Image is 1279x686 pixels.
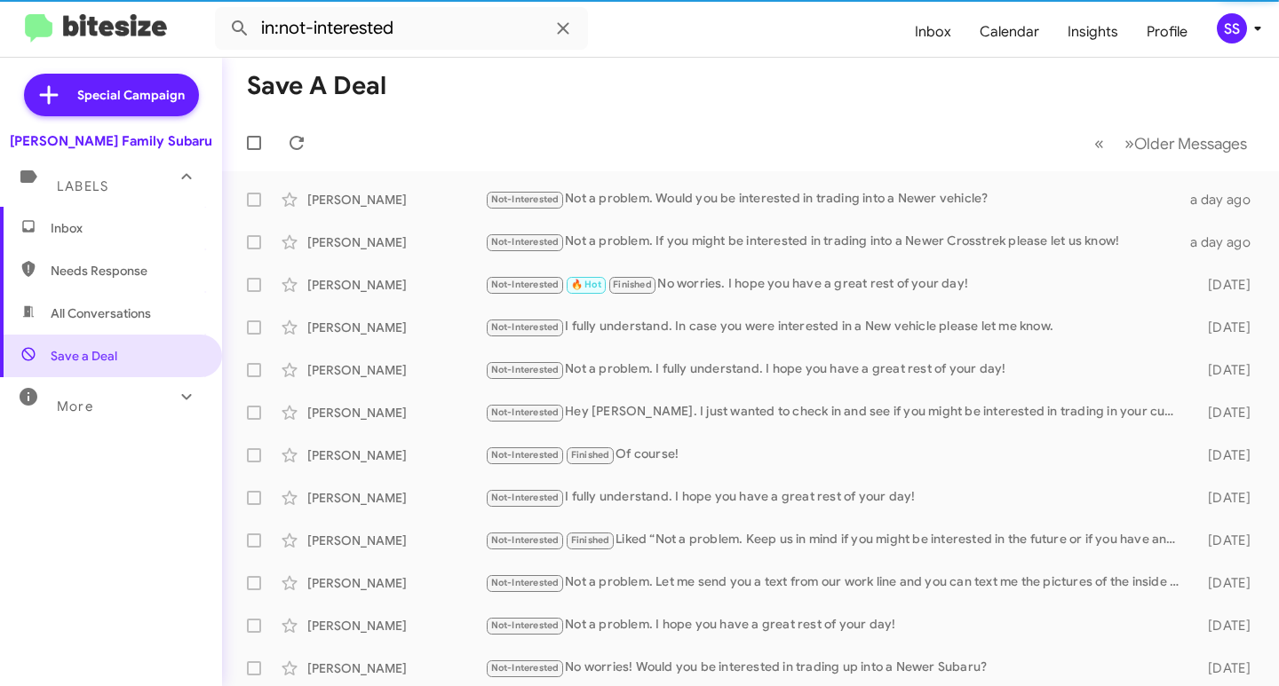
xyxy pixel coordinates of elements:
span: Finished [571,534,610,546]
span: Not-Interested [491,279,560,290]
span: Save a Deal [51,347,117,365]
span: Not-Interested [491,449,560,461]
span: Labels [57,178,108,194]
div: [DATE] [1188,404,1265,422]
div: No worries. I hope you have a great rest of your day! [485,274,1188,295]
input: Search [215,7,588,50]
div: [DATE] [1188,574,1265,592]
div: [DATE] [1188,489,1265,507]
div: Not a problem. I fully understand. I hope you have a great rest of your day! [485,359,1188,380]
span: » [1124,132,1134,154]
span: Not-Interested [491,577,560,588]
span: Not-Interested [491,492,560,503]
span: Finished [571,449,610,461]
span: More [57,398,93,414]
span: Inbox [51,219,202,237]
div: [DATE] [1188,532,1265,549]
div: Not a problem. If you might be interested in trading into a Newer Crosstrek please let us know! [485,232,1188,252]
div: I fully understand. In case you were interested in a New vehicle please let me know. [485,317,1188,337]
span: 🔥 Hot [571,279,601,290]
span: Not-Interested [491,236,560,248]
div: Not a problem. Would you be interested in trading into a Newer vehicle? [485,189,1188,209]
span: Not-Interested [491,619,560,631]
div: [DATE] [1188,446,1265,464]
nav: Page navigation example [1084,125,1258,162]
div: [PERSON_NAME] [307,617,485,635]
div: [PERSON_NAME] [307,404,485,422]
span: Not-Interested [491,534,560,546]
span: All Conversations [51,304,151,322]
span: Not-Interested [491,321,560,333]
span: Special Campaign [77,86,185,104]
div: Of course! [485,445,1188,465]
div: Not a problem. Let me send you a text from our work line and you can text me the pictures of the ... [485,572,1188,593]
div: SS [1217,13,1247,43]
button: SS [1202,13,1259,43]
span: Finished [613,279,652,290]
div: [PERSON_NAME] [307,233,485,251]
div: [PERSON_NAME] [307,446,485,464]
h1: Save a Deal [247,72,386,100]
div: [PERSON_NAME] [307,319,485,336]
a: Calendar [965,6,1053,58]
div: [PERSON_NAME] [307,659,485,677]
div: [PERSON_NAME] [307,361,485,379]
div: [DATE] [1188,319,1265,336]
span: Needs Response [51,262,202,280]
a: Profile [1132,6,1202,58]
div: I fully understand. I hope you have a great rest of your day! [485,487,1188,508]
a: Special Campaign [24,74,199,116]
a: Inbox [901,6,965,58]
div: [PERSON_NAME] Family Subaru [10,132,212,150]
div: [DATE] [1188,617,1265,635]
div: a day ago [1188,233,1265,251]
span: Not-Interested [491,406,560,418]
span: Not-Interested [491,662,560,674]
div: [DATE] [1188,276,1265,294]
a: Insights [1053,6,1132,58]
span: Older Messages [1134,134,1247,154]
div: [PERSON_NAME] [307,532,485,549]
div: [PERSON_NAME] [307,574,485,592]
div: [PERSON_NAME] [307,191,485,209]
div: [PERSON_NAME] [307,276,485,294]
div: [PERSON_NAME] [307,489,485,507]
span: « [1094,132,1104,154]
button: Next [1114,125,1258,162]
div: [DATE] [1188,659,1265,677]
div: Liked “Not a problem. Keep us in mind if you might be interested in the future or if you have any... [485,530,1188,550]
span: Not-Interested [491,364,560,375]
span: Not-Interested [491,193,560,205]
div: Not a problem. I hope you have a great rest of your day! [485,615,1188,635]
div: No worries! Would you be interested in trading up into a Newer Subaru? [485,658,1188,678]
div: Hey [PERSON_NAME]. I just wanted to check in and see if you might be interested in trading in you... [485,402,1188,422]
div: [DATE] [1188,361,1265,379]
button: Previous [1084,125,1115,162]
div: a day ago [1188,191,1265,209]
